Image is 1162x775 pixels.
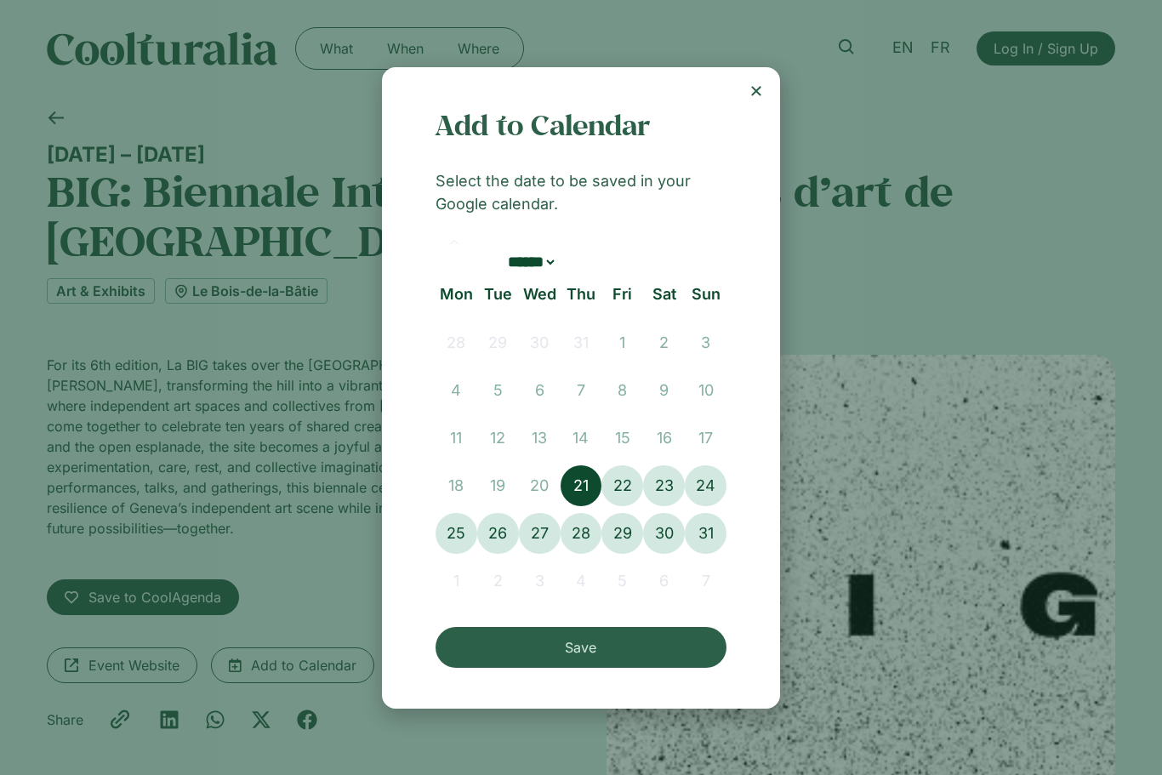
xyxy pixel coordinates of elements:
[601,561,643,601] span: September 5, 2025
[643,513,685,554] span: August 30, 2025
[749,84,763,98] a: Close
[477,282,519,305] span: Tue
[601,418,643,459] span: August 15, 2025
[685,322,726,363] span: August 3, 2025
[561,513,602,554] span: August 28, 2025
[643,465,685,506] span: August 23, 2025
[436,169,726,215] p: Select the date to be saved in your Google calendar.
[601,282,643,305] span: Fri
[561,282,602,305] span: Thu
[519,418,561,459] span: August 13, 2025
[685,418,726,459] span: August 17, 2025
[643,418,685,459] span: August 16, 2025
[436,561,477,601] span: September 1, 2025
[601,370,643,411] span: August 8, 2025
[601,513,643,554] span: August 29, 2025
[477,370,519,411] span: August 5, 2025
[561,322,602,363] span: July 31, 2025
[519,561,561,601] span: September 3, 2025
[561,465,602,506] span: August 21, 2025
[477,561,519,601] span: September 2, 2025
[503,254,558,271] select: Month
[561,370,602,411] span: August 7, 2025
[436,418,477,459] span: August 11, 2025
[519,465,561,506] span: August 20, 2025
[436,322,477,363] span: July 28, 2025
[685,465,726,506] span: August 24, 2025
[436,282,477,305] span: Mon
[685,282,726,305] span: Sun
[519,513,561,554] span: August 27, 2025
[477,465,519,506] span: August 19, 2025
[477,418,519,459] span: August 12, 2025
[561,561,602,601] span: September 4, 2025
[643,322,685,363] span: August 2, 2025
[561,418,602,459] span: August 14, 2025
[436,370,477,411] span: August 4, 2025
[643,282,685,305] span: Sat
[643,370,685,411] span: August 9, 2025
[519,322,561,363] span: July 30, 2025
[685,370,726,411] span: August 10, 2025
[601,465,643,506] span: August 22, 2025
[685,561,726,601] span: September 7, 2025
[519,282,561,305] span: Wed
[565,637,596,658] span: Save
[685,513,726,554] span: August 31, 2025
[436,465,477,506] span: August 18, 2025
[436,627,726,668] a: Save
[477,322,519,363] span: July 29, 2025
[436,108,726,142] h2: Add to Calendar
[601,322,643,363] span: August 1, 2025
[643,561,685,601] span: September 6, 2025
[519,370,561,411] span: August 6, 2025
[477,513,519,554] span: August 26, 2025
[436,513,477,554] span: August 25, 2025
